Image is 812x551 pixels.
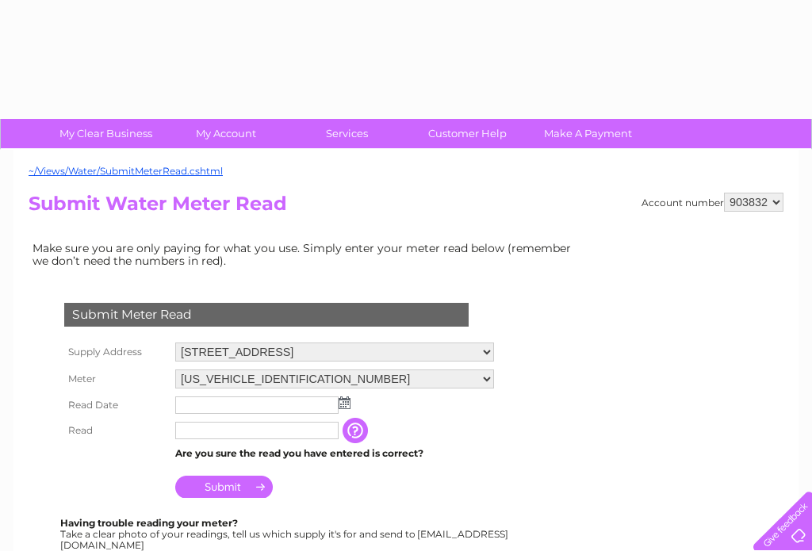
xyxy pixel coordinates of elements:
[60,418,171,443] th: Read
[40,119,171,148] a: My Clear Business
[343,418,371,443] input: Information
[64,303,469,327] div: Submit Meter Read
[60,392,171,418] th: Read Date
[60,518,511,550] div: Take a clear photo of your readings, tell us which supply it's for and send to [EMAIL_ADDRESS][DO...
[29,238,584,271] td: Make sure you are only paying for what you use. Simply enter your meter read below (remember we d...
[171,443,498,464] td: Are you sure the read you have entered is correct?
[175,476,273,498] input: Submit
[642,193,783,212] div: Account number
[282,119,412,148] a: Services
[523,119,653,148] a: Make A Payment
[60,517,238,529] b: Having trouble reading your meter?
[339,396,350,409] img: ...
[402,119,533,148] a: Customer Help
[60,339,171,365] th: Supply Address
[29,193,783,223] h2: Submit Water Meter Read
[161,119,292,148] a: My Account
[60,365,171,392] th: Meter
[29,165,223,177] a: ~/Views/Water/SubmitMeterRead.cshtml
